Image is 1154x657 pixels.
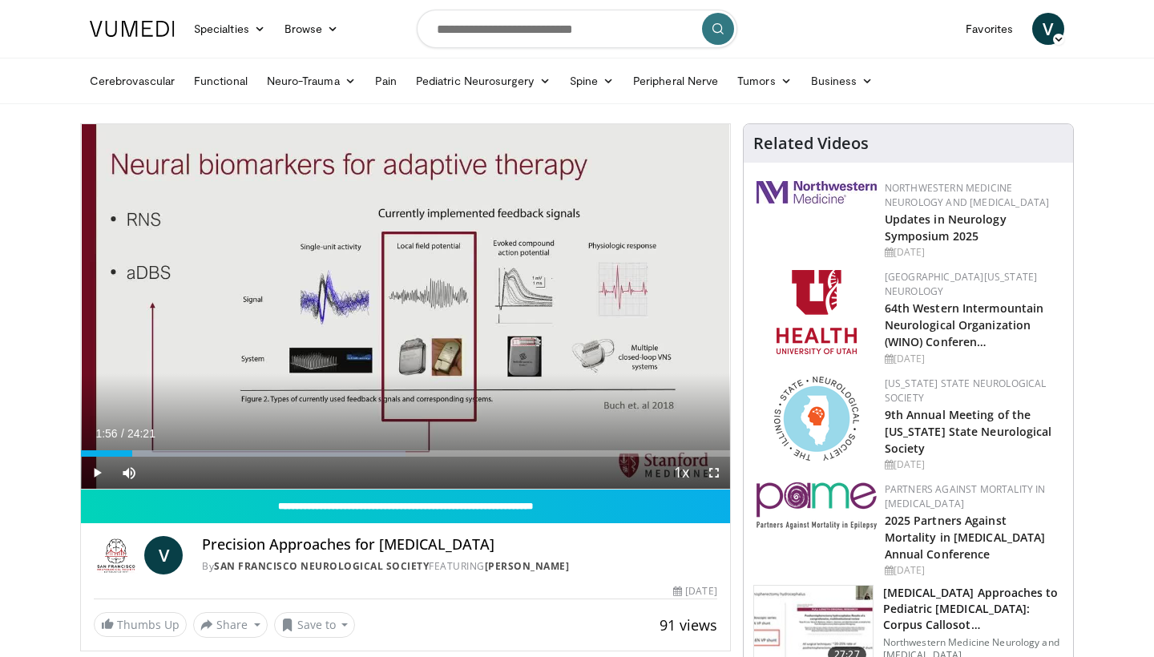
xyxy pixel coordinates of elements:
div: [DATE] [673,584,716,599]
span: / [121,427,124,440]
a: Thumbs Up [94,612,187,637]
a: Partners Against Mortality in [MEDICAL_DATA] [885,482,1046,510]
button: Mute [113,457,145,489]
a: 2025 Partners Against Mortality in [MEDICAL_DATA] Annual Conference [885,513,1046,562]
span: 1:56 [95,427,117,440]
a: Updates in Neurology Symposium 2025 [885,212,1007,244]
button: Play [81,457,113,489]
a: Cerebrovascular [80,65,184,97]
div: [DATE] [885,245,1060,260]
h3: [MEDICAL_DATA] Approaches to Pediatric [MEDICAL_DATA]: Corpus Callosot… [883,585,1063,633]
a: Spine [560,65,623,97]
span: 91 views [660,615,717,635]
input: Search topics, interventions [417,10,737,48]
a: San Francisco Neurological Society [214,559,429,573]
a: [GEOGRAPHIC_DATA][US_STATE] Neurology [885,270,1038,298]
div: Progress Bar [81,450,730,457]
a: Specialties [184,13,275,45]
a: [PERSON_NAME] [485,559,570,573]
a: Peripheral Nerve [623,65,728,97]
a: Business [801,65,883,97]
button: Fullscreen [698,457,730,489]
div: [DATE] [885,563,1060,578]
span: 24:21 [127,427,155,440]
img: 71a8b48c-8850-4916-bbdd-e2f3ccf11ef9.png.150x105_q85_autocrop_double_scale_upscale_version-0.2.png [774,377,859,461]
button: Playback Rate [666,457,698,489]
button: Save to [274,612,356,638]
img: San Francisco Neurological Society [94,536,138,574]
img: eb8b354f-837c-42f6-ab3d-1e8ded9eaae7.png.150x105_q85_autocrop_double_scale_upscale_version-0.2.png [757,482,877,530]
button: Share [193,612,268,638]
a: Functional [184,65,257,97]
a: 9th Annual Meeting of the [US_STATE] State Neurological Society [885,407,1052,456]
img: 2a462fb6-9365-492a-ac79-3166a6f924d8.png.150x105_q85_autocrop_double_scale_upscale_version-0.2.jpg [757,181,877,204]
div: By FEATURING [202,559,716,574]
a: Browse [275,13,349,45]
a: Favorites [956,13,1023,45]
a: Northwestern Medicine Neurology and [MEDICAL_DATA] [885,181,1050,209]
a: Tumors [728,65,801,97]
a: 64th Western Intermountain Neurological Organization (WINO) Conferen… [885,300,1044,349]
img: VuMedi Logo [90,21,175,37]
div: [DATE] [885,352,1060,366]
video-js: Video Player [81,124,730,490]
h4: Related Videos [753,134,869,153]
a: V [1032,13,1064,45]
a: Neuro-Trauma [257,65,365,97]
h4: Precision Approaches for [MEDICAL_DATA] [202,536,716,554]
a: V [144,536,183,574]
a: [US_STATE] State Neurological Society [885,377,1047,405]
div: [DATE] [885,457,1060,472]
img: f6362829-b0a3-407d-a044-59546adfd345.png.150x105_q85_autocrop_double_scale_upscale_version-0.2.png [777,270,857,354]
a: Pediatric Neurosurgery [406,65,560,97]
a: Pain [365,65,406,97]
